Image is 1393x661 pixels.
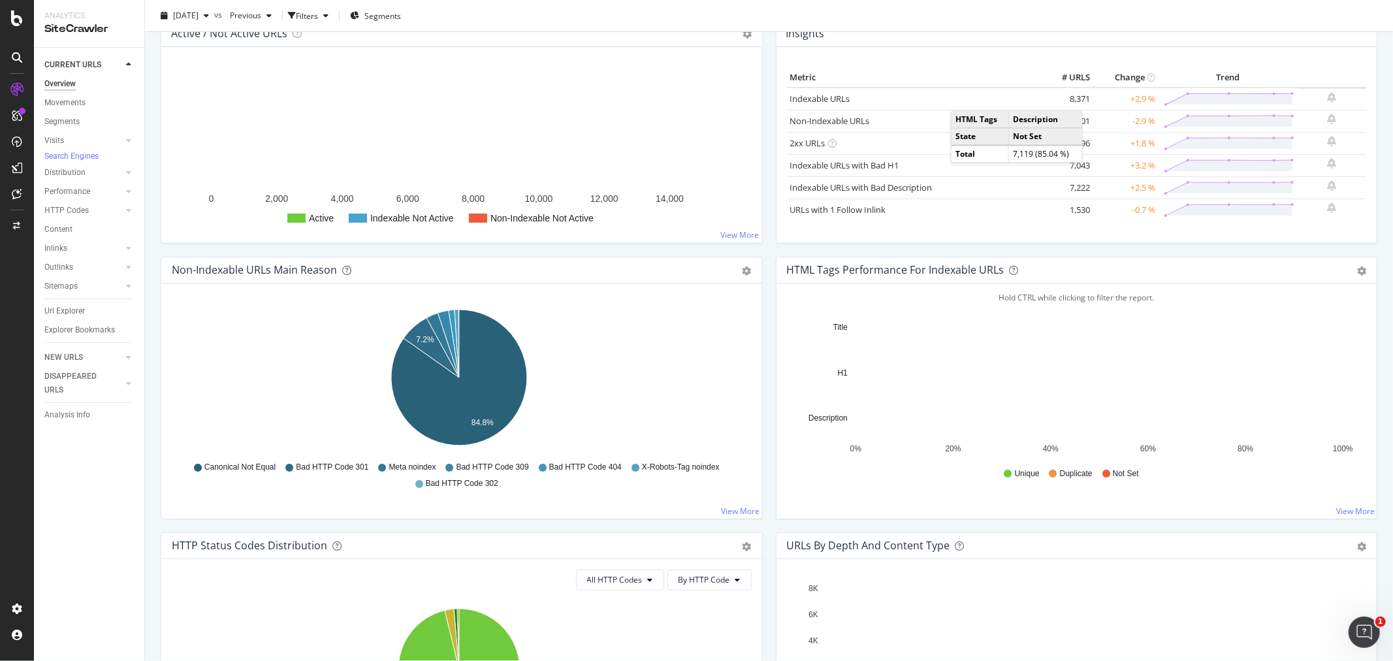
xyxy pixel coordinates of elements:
[1041,154,1093,176] td: 7,043
[44,408,135,422] a: Analysis Info
[172,68,746,233] svg: A chart.
[225,10,261,21] span: Previous
[1336,506,1375,517] a: View More
[44,185,122,199] a: Performance
[173,10,199,21] span: 2025 Oct. 5th
[44,280,78,293] div: Sitemaps
[1328,158,1337,169] div: bell-plus
[790,137,825,149] a: 2xx URLs
[456,462,529,473] span: Bad HTTP Code 309
[44,261,122,274] a: Outlinks
[951,112,1008,129] td: HTML Tags
[1333,444,1353,453] text: 100%
[525,193,553,204] text: 10,000
[370,213,454,223] text: Indexable Not Active
[44,223,72,236] div: Content
[790,159,899,171] a: Indexable URLs with Bad H1
[1357,266,1366,276] div: gear
[44,115,135,129] a: Segments
[1357,542,1366,551] div: gear
[1041,88,1093,110] td: 8,371
[209,193,214,204] text: 0
[850,444,861,453] text: 0%
[309,213,334,223] text: Active
[787,539,950,552] div: URLs by Depth and Content Type
[44,166,86,180] div: Distribution
[1015,468,1040,479] span: Unique
[44,323,115,337] div: Explorer Bookmarks
[1328,92,1337,103] div: bell-plus
[790,93,850,105] a: Indexable URLs
[679,574,730,585] span: By HTTP Code
[1041,68,1093,88] th: # URLS
[809,584,818,593] text: 8K
[587,574,643,585] span: All HTTP Codes
[44,223,135,236] a: Content
[44,134,64,148] div: Visits
[416,335,434,344] text: 7.2%
[172,539,327,552] div: HTTP Status Codes Distribution
[1008,128,1081,146] td: Not Set
[296,462,368,473] span: Bad HTTP Code 301
[951,128,1008,146] td: State
[1093,154,1159,176] td: +3.2 %
[172,263,337,276] div: Non-Indexable URLs Main Reason
[44,96,86,110] div: Movements
[787,263,1004,276] div: HTML Tags Performance for Indexable URLs
[426,478,498,489] span: Bad HTTP Code 302
[44,370,122,397] a: DISAPPEARED URLS
[389,462,436,473] span: Meta noindex
[790,204,886,216] a: URLs with 1 Follow Inlink
[214,8,225,20] span: vs
[172,304,746,456] svg: A chart.
[1093,199,1159,221] td: -0.7 %
[44,151,99,162] div: Search Engines
[642,462,720,473] span: X-Robots-Tag noindex
[44,10,134,22] div: Analytics
[44,323,135,337] a: Explorer Bookmarks
[44,134,122,148] a: Visits
[1093,110,1159,132] td: -2.9 %
[790,182,933,193] a: Indexable URLs with Bad Description
[44,22,134,37] div: SiteCrawler
[1328,180,1337,191] div: bell-plus
[296,10,318,21] div: Filters
[44,280,122,293] a: Sitemaps
[1238,444,1253,453] text: 80%
[364,10,401,21] span: Segments
[945,444,961,453] text: 20%
[44,304,85,318] div: Url Explorer
[171,25,287,42] h4: Active / Not Active URLs
[809,610,818,619] text: 6K
[656,193,684,204] text: 14,000
[833,323,848,332] text: Title
[472,418,494,427] text: 84.8%
[44,204,89,218] div: HTTP Codes
[1328,202,1337,213] div: bell-plus
[667,570,752,590] button: By HTTP Code
[1041,199,1093,221] td: 1,530
[549,462,622,473] span: Bad HTTP Code 404
[204,462,276,473] span: Canonical Not Equal
[44,204,122,218] a: HTTP Codes
[1041,110,1093,132] td: 4,201
[44,304,135,318] a: Url Explorer
[44,351,122,364] a: NEW URLS
[1113,468,1139,479] span: Not Set
[44,242,122,255] a: Inlinks
[743,29,752,39] i: Options
[743,266,752,276] div: gear
[576,570,664,590] button: All HTTP Codes
[44,242,67,255] div: Inlinks
[787,304,1361,456] svg: A chart.
[44,261,73,274] div: Outlinks
[721,229,760,240] a: View More
[722,506,760,517] a: View More
[1328,136,1337,146] div: bell-plus
[396,193,419,204] text: 6,000
[1093,88,1159,110] td: +2.9 %
[1041,176,1093,199] td: 7,222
